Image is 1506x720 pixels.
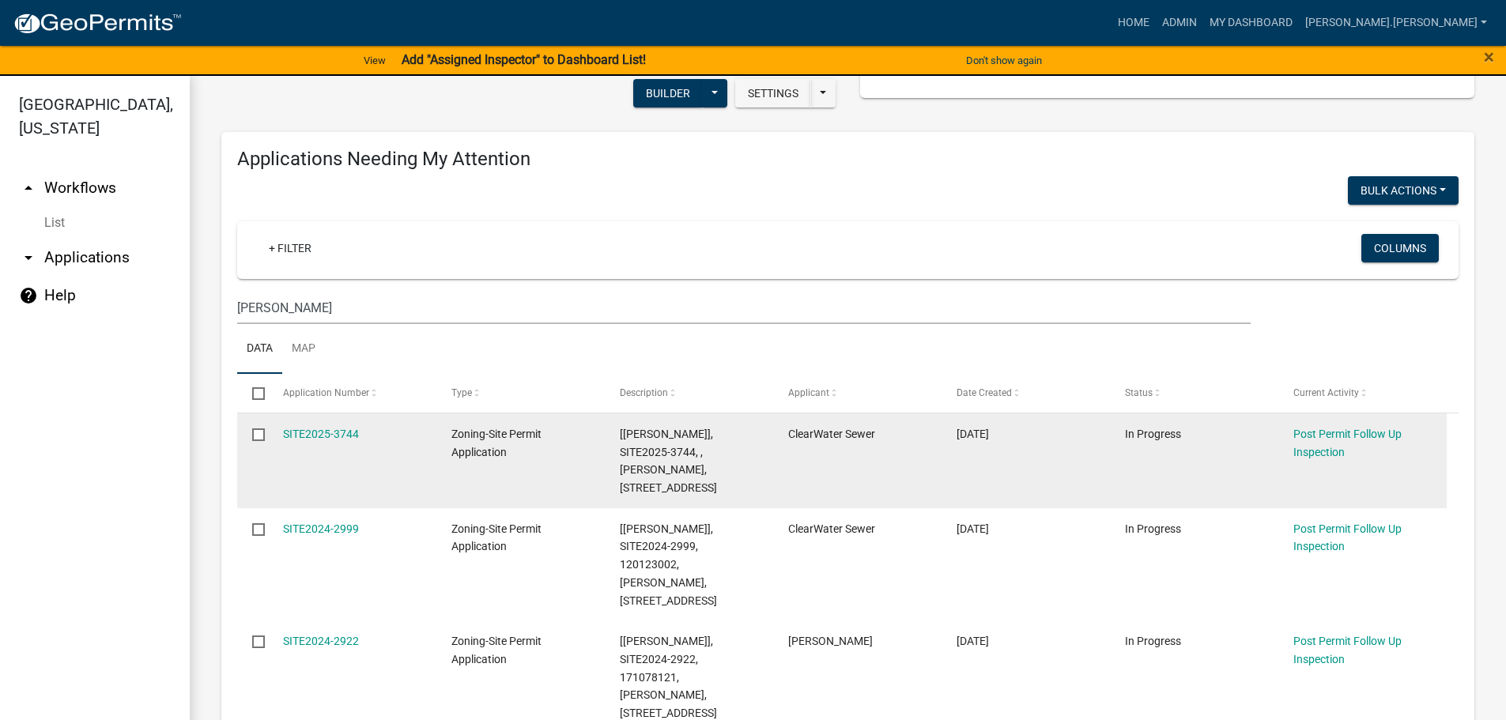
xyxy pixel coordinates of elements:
[19,248,38,267] i: arrow_drop_down
[237,374,267,412] datatable-header-cell: Select
[773,374,942,412] datatable-header-cell: Applicant
[1484,47,1494,66] button: Close
[1110,374,1278,412] datatable-header-cell: Status
[283,428,359,440] a: SITE2025-3744
[19,179,38,198] i: arrow_drop_up
[1293,635,1402,665] a: Post Permit Follow Up Inspection
[957,522,989,535] span: 04/24/2024
[283,522,359,535] a: SITE2024-2999
[1156,8,1203,38] a: Admin
[1203,8,1299,38] a: My Dashboard
[451,635,542,665] span: Zoning-Site Permit Application
[788,428,875,440] span: ClearWater Sewer
[620,522,717,607] span: [Jeff Rusness], SITE2024-2999, 120123002, STEVEN STENERSON, 37177 RED TOP RD
[957,428,989,440] span: 07/16/2025
[451,522,542,553] span: Zoning-Site Permit Application
[237,292,1251,324] input: Search for applications
[1299,8,1493,38] a: [PERSON_NAME].[PERSON_NAME]
[957,387,1012,398] span: Date Created
[267,374,436,412] datatable-header-cell: Application Number
[1293,428,1402,458] a: Post Permit Follow Up Inspection
[605,374,773,412] datatable-header-cell: Description
[1293,387,1359,398] span: Current Activity
[402,52,646,67] strong: Add "Assigned Inspector" to Dashboard List!
[788,387,829,398] span: Applicant
[357,47,392,74] a: View
[1125,635,1181,647] span: In Progress
[620,387,668,398] span: Description
[1125,387,1153,398] span: Status
[942,374,1110,412] datatable-header-cell: Date Created
[1278,374,1447,412] datatable-header-cell: Current Activity
[256,234,324,262] a: + Filter
[1125,522,1181,535] span: In Progress
[283,387,369,398] span: Application Number
[1125,428,1181,440] span: In Progress
[1348,176,1459,205] button: Bulk Actions
[1484,46,1494,68] span: ×
[19,286,38,305] i: help
[436,374,604,412] datatable-header-cell: Type
[1112,8,1156,38] a: Home
[451,428,542,458] span: Zoning-Site Permit Application
[957,635,989,647] span: 09/29/2023
[282,324,325,375] a: Map
[620,428,717,494] span: [Wayne Leitheiser], SITE2025-3744, , STEVEN STENERSON, 37177 RED TOP RD
[960,47,1048,74] button: Don't show again
[633,79,703,107] button: Builder
[735,79,811,107] button: Settings
[1361,234,1439,262] button: Columns
[451,387,472,398] span: Type
[237,324,282,375] a: Data
[1293,522,1402,553] a: Post Permit Follow Up Inspection
[237,148,1459,171] h4: Applications Needing My Attention
[283,635,359,647] a: SITE2024-2922
[788,635,873,647] span: Sarah Borders
[788,522,875,535] span: ClearWater Sewer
